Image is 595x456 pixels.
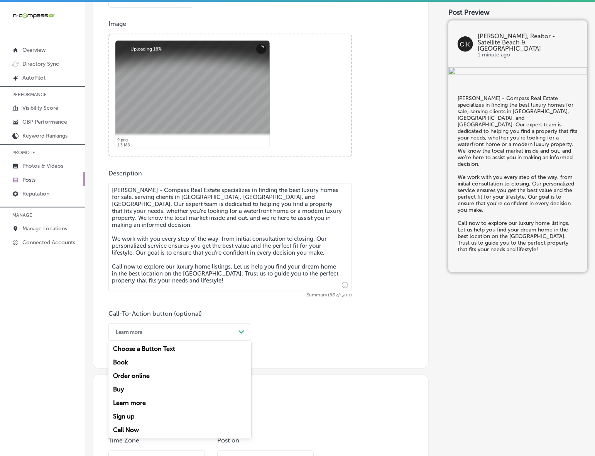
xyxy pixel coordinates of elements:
p: Posts [22,177,35,183]
p: [PERSON_NAME], Realtor - Satellite Beach & [GEOGRAPHIC_DATA] [478,33,578,52]
div: Book [108,356,251,369]
div: Choose a Button Text [108,342,251,356]
textarea: [PERSON_NAME] - Compass Real Estate specializes in finding the best luxury homes for sale, servin... [108,183,352,291]
div: Buy [108,383,251,396]
p: Keyword Rankings [22,133,68,139]
h3: Publishing options [108,397,413,408]
img: logo [458,36,473,52]
p: Directory Sync [22,61,59,67]
p: Visibility Score [22,105,58,111]
p: Time Zone [108,437,205,444]
label: Description [108,170,142,177]
div: Order online [108,369,251,383]
img: cfdaae6f-103e-4683-a83f-12a0045b03b5 [448,67,587,77]
p: Connected Accounts [22,239,75,246]
p: AutoPilot [22,75,46,81]
p: Manage Locations [22,225,67,232]
div: Post Preview [448,8,587,17]
p: Post on [217,437,314,444]
a: Powered by PQINA [109,34,164,42]
p: Image [108,20,413,27]
p: Photos & Videos [22,163,63,169]
span: Insert emoji [338,280,348,290]
img: 660ab0bf-5cc7-4cb8-ba1c-48b5ae0f18e60NCTV_CLogo_TV_Black_-500x88.png [12,12,55,19]
div: Sign up [108,410,251,424]
p: Overview [22,47,46,53]
div: Learn more [116,329,142,335]
p: GBP Performance [22,119,67,125]
p: Reputation [22,191,49,197]
div: Learn more [108,396,251,410]
label: Call-To-Action button (optional) [108,310,202,317]
span: Summary (862/1500) [108,293,352,298]
h5: [PERSON_NAME] - Compass Real Estate specializes in finding the best luxury homes for sale, servin... [458,95,578,253]
p: 1 minute ago [478,52,578,58]
div: Call Now [108,424,251,437]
